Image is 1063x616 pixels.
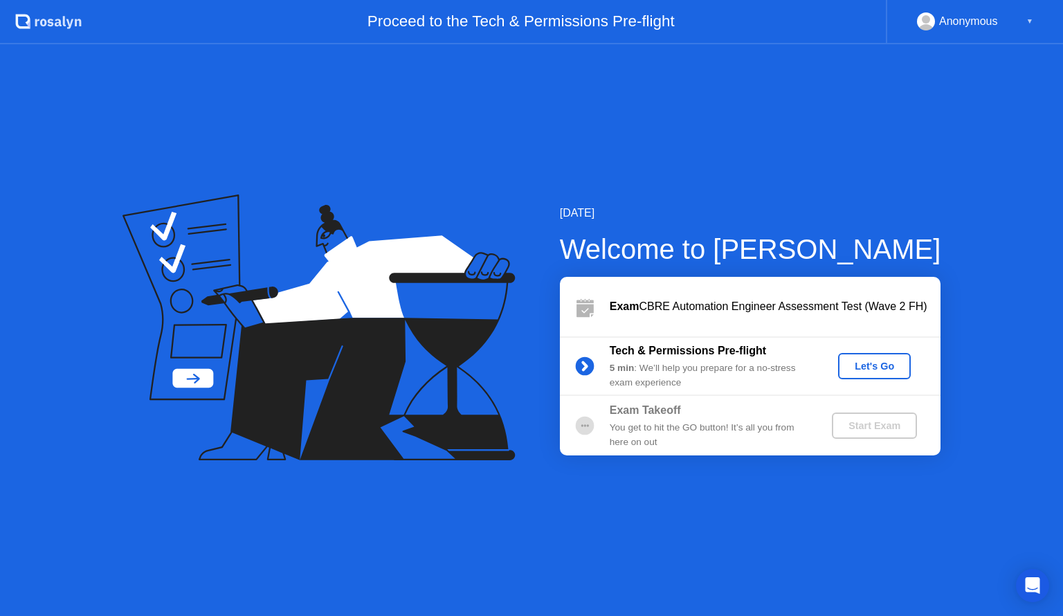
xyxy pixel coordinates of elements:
div: Let's Go [844,361,905,372]
button: Let's Go [838,353,911,379]
div: Anonymous [939,12,998,30]
div: You get to hit the GO button! It’s all you from here on out [610,421,809,449]
div: Open Intercom Messenger [1016,569,1049,602]
div: : We’ll help you prepare for a no-stress exam experience [610,361,809,390]
b: Tech & Permissions Pre-flight [610,345,766,356]
div: [DATE] [560,205,941,221]
div: Start Exam [837,420,911,431]
div: CBRE Automation Engineer Assessment Test (Wave 2 FH) [610,298,941,315]
div: Welcome to [PERSON_NAME] [560,228,941,270]
b: Exam [610,300,639,312]
button: Start Exam [832,413,917,439]
b: 5 min [610,363,635,373]
b: Exam Takeoff [610,404,681,416]
div: ▼ [1026,12,1033,30]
